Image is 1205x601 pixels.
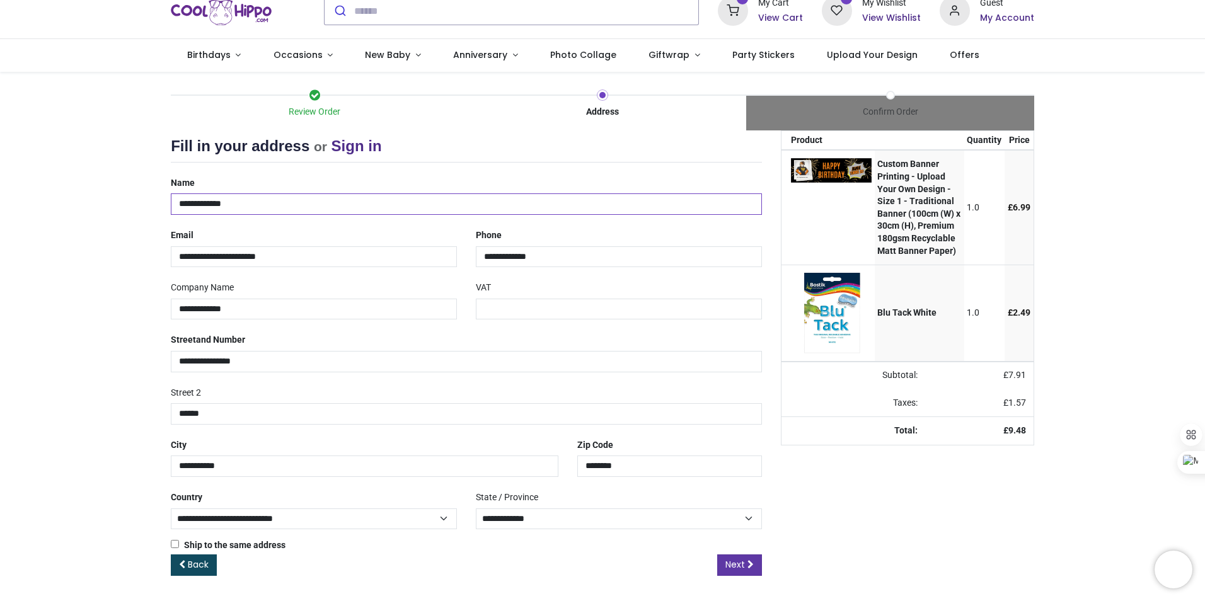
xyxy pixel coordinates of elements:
a: 2 [718,5,748,15]
input: Ship to the same address [171,540,179,548]
a: View Cart [758,12,803,25]
label: Zip Code [577,435,613,456]
span: £ [1008,307,1030,318]
span: 9.48 [1008,425,1026,435]
label: Ship to the same address [171,539,285,552]
span: New Baby [365,49,410,61]
td: Taxes: [781,389,926,417]
label: Name [171,173,195,194]
span: 1.57 [1008,398,1026,408]
a: Back [171,554,217,576]
span: Birthdays [187,49,231,61]
span: £ [1008,202,1030,212]
a: Birthdays [171,39,257,72]
label: VAT [476,277,491,299]
a: Anniversary [437,39,534,72]
label: City [171,435,187,456]
a: My Account [980,12,1034,25]
a: Next [717,554,762,576]
th: Product [781,131,875,150]
iframe: Brevo live chat [1155,551,1192,588]
span: £ [1003,370,1026,380]
th: Quantity [964,131,1005,150]
label: Email [171,225,193,246]
div: Address [459,106,747,118]
td: Subtotal: [781,362,926,389]
span: 2.49 [1013,307,1030,318]
label: Phone [476,225,502,246]
a: New Baby [349,39,437,72]
span: Back [188,558,209,571]
strong: Blu Tack White [877,307,937,318]
strong: Custom Banner Printing - Upload Your Own Design - Size 1 - Traditional Banner (100cm (W) x 30cm (... [877,159,960,255]
label: State / Province [476,487,538,508]
small: or [314,139,327,154]
a: View Wishlist [862,12,921,25]
span: Party Stickers [732,49,795,61]
span: 6.99 [1013,202,1030,212]
a: Sign in [332,137,382,154]
span: Next [725,558,745,571]
th: Price [1005,131,1034,150]
span: Upload Your Design [827,49,918,61]
div: 1.0 [967,307,1001,319]
label: Street [171,329,245,351]
img: [BLU-TACK-WHITE] Blu Tack White [791,273,872,353]
span: and Number [196,335,245,345]
span: Giftwrap [649,49,689,61]
span: Photo Collage [550,49,616,61]
strong: £ [1003,425,1026,435]
div: Confirm Order [746,106,1034,118]
label: Country [171,487,202,508]
strong: Total: [894,425,918,435]
span: Occasions [274,49,323,61]
a: 0 [822,5,852,15]
label: Street 2 [171,382,201,404]
span: Fill in your address [171,137,309,154]
span: £ [1003,398,1026,408]
span: 7.91 [1008,370,1026,380]
div: Review Order [171,106,459,118]
span: Offers [950,49,979,61]
a: Occasions [257,39,349,72]
span: Anniversary [453,49,507,61]
label: Company Name [171,277,234,299]
div: 1.0 [967,202,1001,214]
img: y3ew6kAAAAGSURBVAMAeFmeNLXypQMAAAAASUVORK5CYII= [791,158,872,182]
a: Giftwrap [632,39,716,72]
